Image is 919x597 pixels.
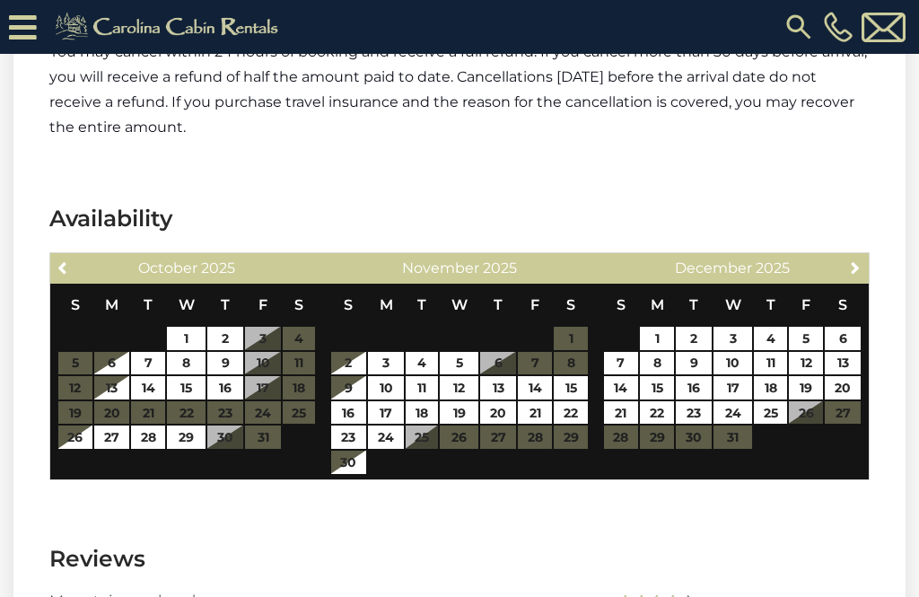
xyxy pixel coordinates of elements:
span: Friday [258,296,267,313]
a: 14 [518,376,552,399]
a: 28 [131,426,165,449]
a: Previous [52,256,74,278]
img: search-regular.svg [783,11,815,43]
span: 2025 [756,259,790,277]
a: 3 [368,352,404,375]
a: 5 [789,327,823,350]
a: 2 [331,352,367,375]
a: 15 [640,376,674,399]
a: 7 [131,352,165,375]
a: 8 [167,352,206,375]
a: 7 [604,352,638,375]
a: Next [845,256,867,278]
a: [PHONE_NUMBER] [819,12,857,42]
span: Sunday [344,296,353,313]
a: 9 [207,352,243,375]
a: 2 [676,327,712,350]
a: 16 [676,376,712,399]
a: 30 [331,451,367,474]
a: 20 [825,376,861,399]
a: 6 [94,352,130,375]
span: Thursday [494,296,503,313]
a: 13 [480,376,516,399]
span: Thursday [766,296,775,313]
a: 24 [713,401,752,425]
a: 14 [131,376,165,399]
a: 16 [331,401,367,425]
span: Tuesday [417,296,426,313]
a: 12 [789,352,823,375]
a: 14 [604,376,638,399]
span: 2025 [201,259,235,277]
a: 21 [518,401,552,425]
a: 21 [604,401,638,425]
a: 22 [554,401,588,425]
a: 18 [754,376,787,399]
a: 9 [676,352,712,375]
a: 23 [676,401,712,425]
a: 25 [754,401,787,425]
a: 3 [713,327,752,350]
a: 13 [825,352,861,375]
span: Next [848,260,862,275]
a: 2 [207,327,243,350]
span: Wednesday [451,296,468,313]
span: Wednesday [725,296,741,313]
a: 20 [480,401,516,425]
a: 4 [406,352,438,375]
a: 10 [713,352,752,375]
span: Wednesday [179,296,195,313]
span: Saturday [566,296,575,313]
h3: Availability [49,203,870,234]
a: 26 [58,426,92,449]
span: Sunday [71,296,80,313]
span: November [402,259,479,277]
a: 5 [440,352,478,375]
a: 19 [440,401,478,425]
a: 23 [331,426,367,449]
a: 18 [406,401,438,425]
a: 16 [207,376,243,399]
a: 17 [368,401,404,425]
span: Friday [530,296,539,313]
a: 13 [94,376,130,399]
a: 19 [789,376,823,399]
img: Khaki-logo.png [46,9,293,45]
span: Tuesday [144,296,153,313]
a: 9 [331,376,367,399]
a: 12 [440,376,478,399]
a: 29 [167,426,206,449]
a: 11 [406,376,438,399]
a: 15 [167,376,206,399]
span: Saturday [294,296,303,313]
span: Saturday [838,296,847,313]
span: Thursday [221,296,230,313]
a: 22 [640,401,674,425]
a: 27 [94,426,130,449]
a: 8 [640,352,674,375]
a: 24 [368,426,404,449]
h3: Reviews [49,543,870,575]
a: 11 [754,352,787,375]
span: Monday [380,296,393,313]
span: December [675,259,752,277]
a: 15 [554,376,588,399]
a: 1 [640,327,674,350]
a: 4 [754,327,787,350]
span: Previous [57,260,71,275]
a: 10 [368,376,404,399]
span: Friday [801,296,810,313]
span: Tuesday [689,296,698,313]
span: October [138,259,197,277]
a: 6 [825,327,861,350]
span: 2025 [483,259,517,277]
span: Sunday [617,296,626,313]
span: Monday [105,296,118,313]
span: Monday [651,296,664,313]
a: 1 [167,327,206,350]
a: 17 [713,376,752,399]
